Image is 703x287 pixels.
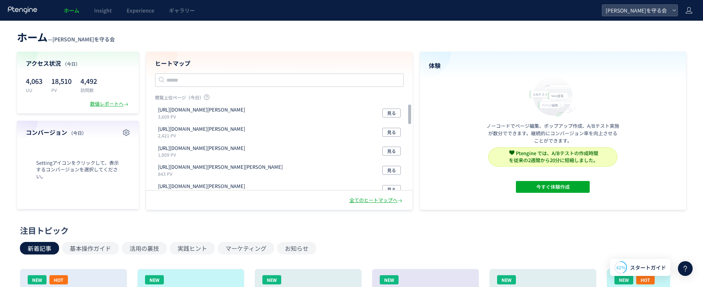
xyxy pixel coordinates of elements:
[69,130,86,136] span: （今日）
[80,75,97,87] p: 4,492
[509,150,598,164] span: Ptengine では、A/Bテストの作成時間 を従来の2週間から20分に短縮しました。
[429,61,678,70] h4: 体験
[158,183,245,190] p: https://takuhai.daichi-m.co.jp/Goodssearch/result
[158,113,248,120] p: 3,609 PV
[382,147,401,156] button: 見る
[509,150,514,155] img: svg+xml,%3c
[387,185,396,194] span: 見る
[158,106,245,113] p: https://takuhai.daichi-m.co.jp
[277,242,316,254] button: お知らせ
[380,275,399,284] div: NEW
[17,30,115,44] div: —
[26,75,42,87] p: 4,063
[526,74,580,117] img: home_experience_onbo_jp-C5-EgdA0.svg
[516,181,590,193] button: 今すぐ体験作成
[49,275,68,284] div: HOT
[170,242,215,254] button: 実践ヒント
[158,151,248,158] p: 1,909 PV
[158,126,245,133] p: https://takuhai.daichi-m.co.jp/pr/otameshi/event_a
[169,7,195,14] span: ギャラリー
[630,264,666,271] span: スタートガイド
[382,109,401,117] button: 見る
[62,242,119,254] button: 基本操作ガイド
[636,275,655,284] div: HOT
[616,264,626,270] span: 42%
[218,242,274,254] button: マーケティング
[486,122,619,144] p: ノーコードでページ編集、ポップアップ作成、A/Bテスト実施が数分でできます。継続的にコンバージョン率を向上させることができます。
[28,275,46,284] div: NEW
[26,128,130,137] h4: コンバージョン
[387,128,396,137] span: 見る
[17,30,48,44] span: ホーム
[614,275,633,284] div: NEW
[26,160,130,180] span: Settingアイコンをクリックして、表示するコンバージョンを選択してください。
[158,145,245,152] p: https://takuhai.daichi-m.co.jp/Cartcontents
[90,100,130,107] div: 数値レポートへ
[26,87,42,93] p: UU
[20,225,679,236] div: 注目トピック
[62,61,80,67] span: （今日）
[158,164,283,171] p: https://takuhai.daichi-m.co.jp/Fixorder
[382,166,401,175] button: 見る
[387,166,396,175] span: 見る
[80,87,97,93] p: 訪問数
[158,132,248,139] p: 2,421 PV
[382,185,401,194] button: 見る
[51,75,72,87] p: 18,510
[51,87,72,93] p: PV
[387,147,396,156] span: 見る
[387,109,396,117] span: 見る
[536,181,570,193] span: 今すぐ体験作成
[26,59,130,68] h4: アクセス状況
[603,5,669,16] span: [PERSON_NAME]を守る会
[155,94,404,103] p: 閲覧上位ページ（今日）
[382,128,401,137] button: 見る
[262,275,281,284] div: NEW
[94,7,112,14] span: Insight
[349,197,404,204] div: 全てのヒートマップへ
[127,7,154,14] span: Experience
[122,242,167,254] button: 活用の裏技
[145,275,164,284] div: NEW
[155,59,404,68] h4: ヒートマップ
[20,242,59,254] button: 新着記事
[158,171,286,177] p: 843 PV
[158,190,248,196] p: 779 PV
[497,275,516,284] div: NEW
[64,7,79,14] span: ホーム
[52,35,115,43] span: [PERSON_NAME]を守る会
